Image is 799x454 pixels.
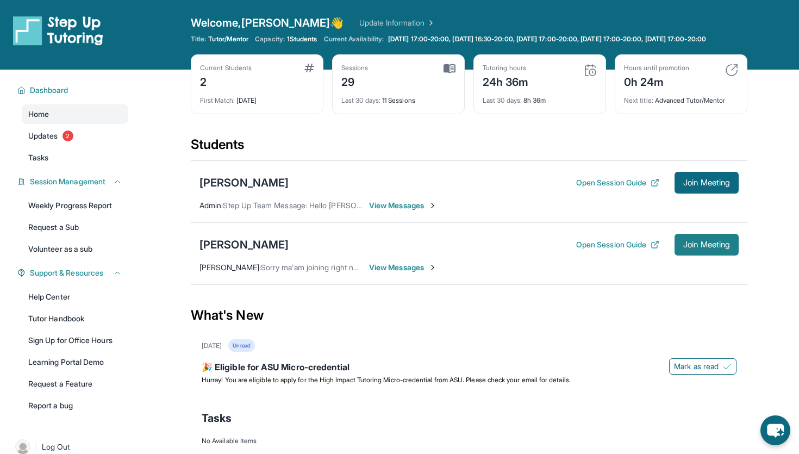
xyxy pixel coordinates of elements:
div: No Available Items [202,437,736,445]
button: Support & Resources [26,268,122,278]
div: [DATE] [202,341,222,350]
button: Dashboard [26,85,122,96]
div: Students [191,136,747,160]
span: Log Out [42,441,70,452]
span: Tasks [28,152,48,163]
a: [DATE] 17:00-20:00, [DATE] 16:30-20:00, [DATE] 17:00-20:00, [DATE] 17:00-20:00, [DATE] 17:00-20:00 [386,35,708,43]
span: Join Meeting [683,241,730,248]
img: card [584,64,597,77]
img: card [304,64,314,72]
span: Mark as read [674,361,719,372]
div: What's New [191,291,747,339]
span: Welcome, [PERSON_NAME] 👋 [191,15,344,30]
span: Tutor/Mentor [208,35,248,43]
img: Mark as read [723,362,732,371]
button: Open Session Guide [576,239,659,250]
span: Tasks [202,411,232,426]
span: Last 30 days : [483,96,522,104]
span: Dashboard [30,85,68,96]
span: Title: [191,35,206,43]
img: card [444,64,455,73]
div: 0h 24m [624,72,689,90]
img: Chevron-Right [428,263,437,272]
a: Report a bug [22,396,128,415]
div: 24h 36m [483,72,529,90]
span: View Messages [369,262,437,273]
img: Chevron Right [425,17,435,28]
img: card [725,64,738,77]
span: Current Availability: [324,35,384,43]
button: Mark as read [669,358,736,375]
span: Session Management [30,176,105,187]
span: Capacity: [255,35,285,43]
span: First Match : [200,96,235,104]
img: logo [13,15,103,46]
span: [PERSON_NAME] : [199,263,261,272]
div: [PERSON_NAME] [199,237,289,252]
div: Hours until promotion [624,64,689,72]
div: Advanced Tutor/Mentor [624,90,738,105]
span: Updates [28,130,58,141]
a: Weekly Progress Report [22,196,128,215]
a: Updates2 [22,126,128,146]
span: 2 [63,130,73,141]
div: 29 [341,72,369,90]
div: Tutoring hours [483,64,529,72]
span: [DATE] 17:00-20:00, [DATE] 16:30-20:00, [DATE] 17:00-20:00, [DATE] 17:00-20:00, [DATE] 17:00-20:00 [388,35,706,43]
span: Last 30 days : [341,96,380,104]
span: 1 Students [287,35,317,43]
a: Tasks [22,148,128,167]
span: View Messages [369,200,437,211]
div: Current Students [200,64,252,72]
div: 8h 36m [483,90,597,105]
div: Sessions [341,64,369,72]
div: 11 Sessions [341,90,455,105]
a: Update Information [359,17,435,28]
div: 2 [200,72,252,90]
a: Request a Feature [22,374,128,394]
button: Join Meeting [675,234,739,256]
div: 🎉 Eligible for ASU Micro-credential [202,360,736,376]
img: Chevron-Right [428,201,437,210]
span: Admin : [199,201,223,210]
button: chat-button [760,415,790,445]
a: Home [22,104,128,124]
span: Join Meeting [683,179,730,186]
button: Join Meeting [675,172,739,194]
a: Tutor Handbook [22,309,128,328]
span: | [35,440,38,453]
div: [DATE] [200,90,314,105]
span: Sorry ma'am joining right now, having computer troubles [261,263,455,272]
span: Home [28,109,49,120]
button: Open Session Guide [576,177,659,188]
span: Hurray! You are eligible to apply for the High Impact Tutoring Micro-credential from ASU. Please ... [202,376,571,384]
button: Session Management [26,176,122,187]
a: Learning Portal Demo [22,352,128,372]
a: Volunteer as a sub [22,239,128,259]
span: Support & Resources [30,268,103,278]
div: [PERSON_NAME] [199,175,289,190]
span: Next title : [624,96,653,104]
a: Help Center [22,287,128,307]
a: Request a Sub [22,217,128,237]
a: Sign Up for Office Hours [22,331,128,350]
div: Unread [228,339,254,352]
